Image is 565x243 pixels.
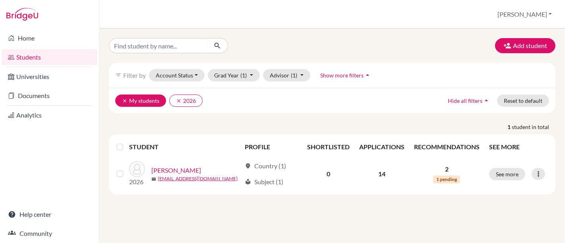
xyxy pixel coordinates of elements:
[448,97,482,104] span: Hide all filters
[512,123,555,131] span: student in total
[484,137,552,156] th: SEE MORE
[364,71,372,79] i: arrow_drop_up
[158,175,238,182] a: [EMAIL_ADDRESS][DOMAIN_NAME]
[497,94,549,107] button: Reset to default
[245,177,283,187] div: Subject (1)
[245,163,251,169] span: location_on
[263,69,310,81] button: Advisor(1)
[208,69,260,81] button: Grad Year(1)
[2,49,97,65] a: Students
[2,30,97,46] a: Home
[6,8,38,21] img: Bridge-U
[320,72,364,79] span: Show more filters
[109,38,207,53] input: Find student by name...
[151,177,156,181] span: mail
[245,179,251,185] span: local_library
[2,206,97,222] a: Help center
[129,177,145,187] p: 2026
[489,168,525,180] button: See more
[122,98,128,104] i: clear
[354,156,409,191] td: 14
[115,94,166,107] button: clearMy students
[482,96,490,104] i: arrow_drop_up
[302,156,354,191] td: 0
[241,72,247,79] span: (1)
[495,38,555,53] button: Add student
[2,88,97,104] a: Documents
[291,72,297,79] span: (1)
[494,7,555,22] button: [PERSON_NAME]
[409,137,484,156] th: RECOMMENDATIONS
[245,161,286,171] div: Country (1)
[2,107,97,123] a: Analytics
[149,69,205,81] button: Account Status
[123,71,146,79] span: Filter by
[129,161,145,177] img: Kim, Kevin
[414,164,480,174] p: 2
[433,175,460,183] span: 1 pending
[313,69,378,81] button: Show more filtersarrow_drop_up
[354,137,409,156] th: APPLICATIONS
[507,123,512,131] strong: 1
[240,137,302,156] th: PROFILE
[441,94,497,107] button: Hide all filtersarrow_drop_up
[2,226,97,241] a: Community
[302,137,354,156] th: SHORTLISTED
[151,166,201,175] a: [PERSON_NAME]
[2,69,97,85] a: Universities
[176,98,182,104] i: clear
[129,137,240,156] th: STUDENT
[169,94,203,107] button: clear2026
[115,72,122,78] i: filter_list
